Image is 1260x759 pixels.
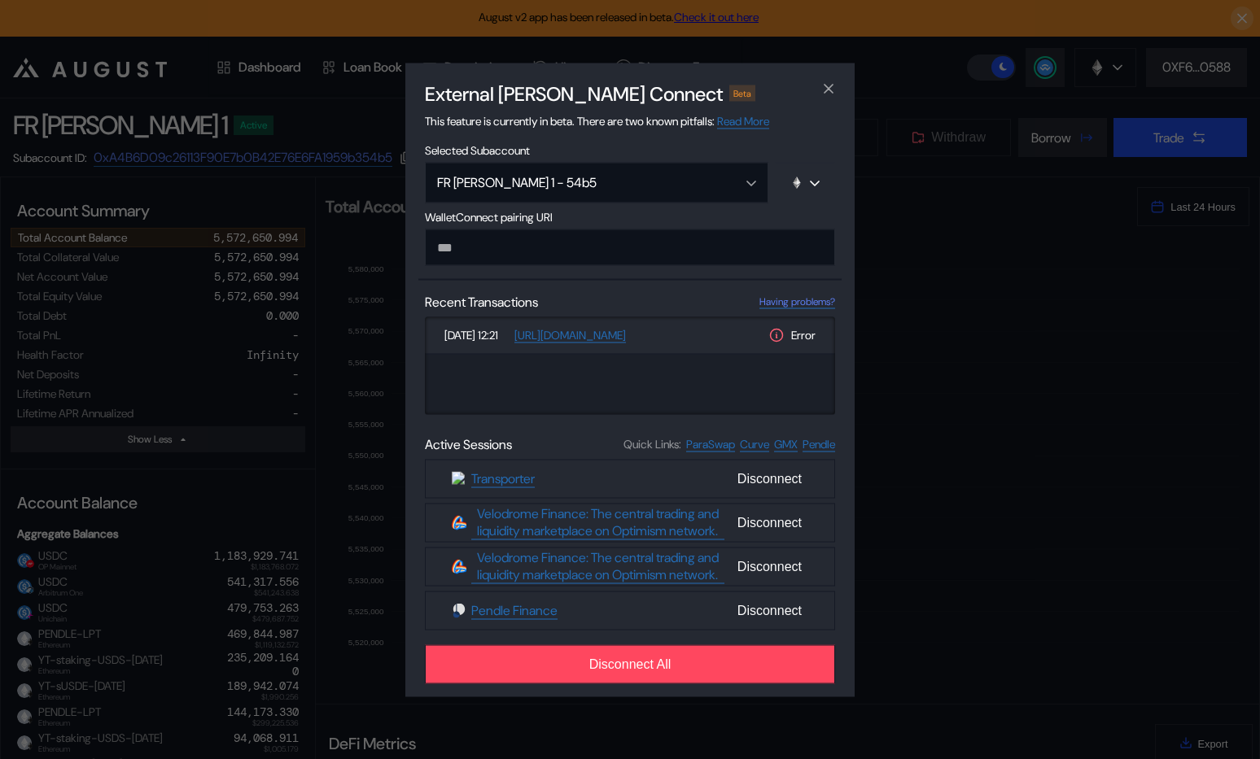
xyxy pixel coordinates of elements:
[425,503,835,542] button: Velodrome Finance: The central trading and liquidity marketplace on Optimism network.Velodrome Fi...
[731,508,808,536] span: Disconnect
[425,547,835,586] button: Velodrome Finance: The central trading and liquidity marketplace on Optimism network.Velodrome Fi...
[729,85,755,101] div: Beta
[589,656,672,671] span: Disconnect All
[775,162,835,203] button: chain logo
[686,436,735,451] a: ParaSwap
[452,515,466,530] img: Velodrome Finance: The central trading and liquidity marketplace on Optimism network.
[452,471,466,486] img: Transporter
[425,591,835,630] button: Pendle FinancePendle FinanceDisconnect
[471,549,724,584] a: Velodrome Finance: The central trading and liquidity marketplace on Optimism network.
[731,465,808,492] span: Disconnect
[717,113,769,129] a: Read More
[471,505,724,540] a: Velodrome Finance: The central trading and liquidity marketplace on Optimism network.
[803,436,835,451] a: Pendle
[774,436,798,451] a: GMX
[425,142,835,157] span: Selected Subaccount
[452,603,466,617] img: Pendle Finance
[425,209,835,224] span: WalletConnect pairing URI
[740,436,769,451] a: Curve
[816,76,842,102] button: close modal
[437,174,721,191] div: FR [PERSON_NAME] 1 - 54b5
[425,81,723,106] h2: External [PERSON_NAME] Connect
[425,162,768,203] button: Open menu
[731,552,808,580] span: Disconnect
[452,559,466,574] img: Velodrome Finance: The central trading and liquidity marketplace on Optimism network.
[425,293,538,310] span: Recent Transactions
[514,327,626,342] a: [URL][DOMAIN_NAME]
[471,601,558,619] a: Pendle Finance
[471,469,535,487] a: Transporter
[623,437,681,451] span: Quick Links:
[425,644,835,683] button: Disconnect All
[444,328,508,342] span: [DATE] 12:21
[425,113,769,129] span: This feature is currently in beta. There are two known pitfalls:
[731,596,808,624] span: Disconnect
[768,326,816,343] div: Error
[425,435,512,452] span: Active Sessions
[790,176,803,189] img: chain logo
[425,459,835,498] button: TransporterTransporterDisconnect
[759,294,835,308] a: Having problems?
